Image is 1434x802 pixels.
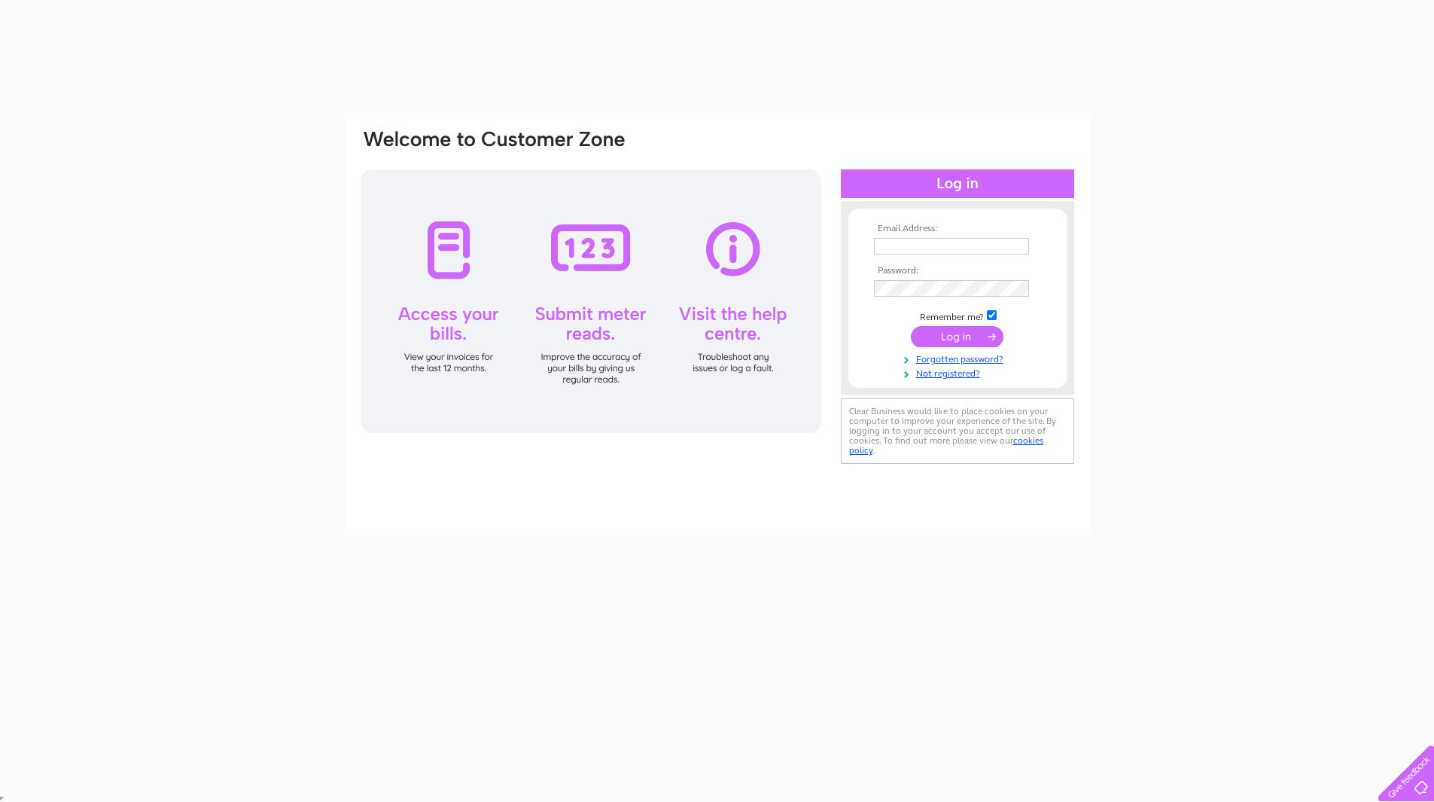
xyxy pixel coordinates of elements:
[911,326,1003,347] input: Submit
[870,266,1045,276] th: Password:
[870,224,1045,234] th: Email Address:
[849,435,1043,456] a: cookies policy
[841,398,1074,464] div: Clear Business would like to place cookies on your computer to improve your experience of the sit...
[874,365,1045,380] a: Not registered?
[870,308,1045,323] td: Remember me?
[874,351,1045,365] a: Forgotten password?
